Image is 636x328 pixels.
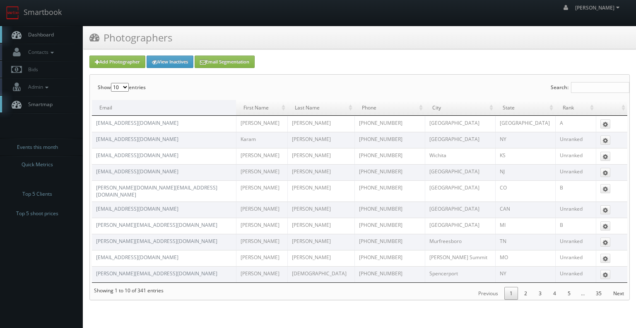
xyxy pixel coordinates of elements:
[354,148,425,164] td: [PHONE_NUMBER]
[287,202,354,218] td: [PERSON_NAME]
[495,250,555,266] td: MO
[555,202,596,218] td: Unranked
[147,56,193,68] a: View Inactives
[236,164,287,180] td: [PERSON_NAME]
[354,266,425,282] td: [PHONE_NUMBER]
[555,250,596,266] td: Unranked
[287,266,354,282] td: [DEMOGRAPHIC_DATA]
[425,266,495,282] td: Spencerport
[555,132,596,148] td: Unranked
[425,164,495,180] td: [GEOGRAPHIC_DATA]
[425,250,495,266] td: [PERSON_NAME] Summit
[571,82,629,93] input: Search:
[287,234,354,250] td: [PERSON_NAME]
[495,148,555,164] td: KS
[354,250,425,266] td: [PHONE_NUMBER]
[287,218,354,234] td: [PERSON_NAME]
[495,116,555,132] td: [GEOGRAPHIC_DATA]
[590,287,607,300] a: 35
[533,287,547,300] a: 3
[425,100,495,116] td: City: activate to sort column ascending
[425,148,495,164] td: Wichita
[425,234,495,250] td: Murfreesboro
[89,56,145,68] a: Add Photographer
[555,234,596,250] td: Unranked
[608,287,629,300] a: Next
[425,180,495,202] td: [GEOGRAPHIC_DATA]
[6,6,19,19] img: smartbook-logo.png
[96,152,178,159] a: [EMAIL_ADDRESS][DOMAIN_NAME]
[96,238,217,245] a: [PERSON_NAME][EMAIL_ADDRESS][DOMAIN_NAME]
[22,160,53,169] span: Quick Metrics
[354,202,425,218] td: [PHONE_NUMBER]
[548,287,561,300] a: 4
[354,164,425,180] td: [PHONE_NUMBER]
[495,202,555,218] td: CAN
[24,49,56,56] span: Contacts
[90,283,164,298] div: Showing 1 to 10 of 341 entries
[354,234,425,250] td: [PHONE_NUMBER]
[551,75,629,100] label: Search:
[287,250,354,266] td: [PERSON_NAME]
[576,290,590,297] span: …
[96,119,178,126] a: [EMAIL_ADDRESS][DOMAIN_NAME]
[504,287,518,300] a: 1
[354,132,425,148] td: [PHONE_NUMBER]
[495,132,555,148] td: NY
[287,148,354,164] td: [PERSON_NAME]
[236,234,287,250] td: [PERSON_NAME]
[354,218,425,234] td: [PHONE_NUMBER]
[236,250,287,266] td: [PERSON_NAME]
[17,143,58,151] span: Events this month
[354,100,425,116] td: Phone: activate to sort column ascending
[495,218,555,234] td: MI
[96,221,217,228] a: [PERSON_NAME][EMAIL_ADDRESS][DOMAIN_NAME]
[354,116,425,132] td: [PHONE_NUMBER]
[236,116,287,132] td: [PERSON_NAME]
[236,180,287,202] td: [PERSON_NAME]
[575,4,622,11] span: [PERSON_NAME]
[24,83,51,90] span: Admin
[24,66,38,73] span: Bids
[425,202,495,218] td: [GEOGRAPHIC_DATA]
[555,180,596,202] td: B
[236,132,287,148] td: Karam
[236,218,287,234] td: [PERSON_NAME]
[495,234,555,250] td: TN
[96,270,217,277] a: [PERSON_NAME][EMAIL_ADDRESS][DOMAIN_NAME]
[495,180,555,202] td: CO
[287,180,354,202] td: [PERSON_NAME]
[495,266,555,282] td: NY
[287,164,354,180] td: [PERSON_NAME]
[425,116,495,132] td: [GEOGRAPHIC_DATA]
[287,132,354,148] td: [PERSON_NAME]
[98,75,146,100] label: Show entries
[92,100,236,116] td: Email: activate to sort column descending
[89,30,172,45] h3: Photographers
[287,100,354,116] td: Last Name: activate to sort column ascending
[555,218,596,234] td: B
[354,180,425,202] td: [PHONE_NUMBER]
[96,254,178,261] a: [EMAIL_ADDRESS][DOMAIN_NAME]
[236,202,287,218] td: [PERSON_NAME]
[96,184,217,198] a: [PERSON_NAME][DOMAIN_NAME][EMAIL_ADDRESS][DOMAIN_NAME]
[96,136,178,143] a: [EMAIL_ADDRESS][DOMAIN_NAME]
[495,100,555,116] td: State: activate to sort column ascending
[473,287,503,300] a: Previous
[236,266,287,282] td: [PERSON_NAME]
[555,116,596,132] td: A
[495,164,555,180] td: NJ
[195,56,255,68] a: Email Segmentation
[555,148,596,164] td: Unranked
[519,287,532,300] a: 2
[555,164,596,180] td: Unranked
[555,100,596,116] td: Rank: activate to sort column ascending
[425,132,495,148] td: [GEOGRAPHIC_DATA]
[16,209,58,218] span: Top 5 shoot prices
[96,205,178,212] a: [EMAIL_ADDRESS][DOMAIN_NAME]
[111,83,129,92] select: Showentries
[562,287,576,300] a: 5
[22,190,52,198] span: Top 5 Clients
[236,100,287,116] td: First Name: activate to sort column ascending
[555,266,596,282] td: Unranked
